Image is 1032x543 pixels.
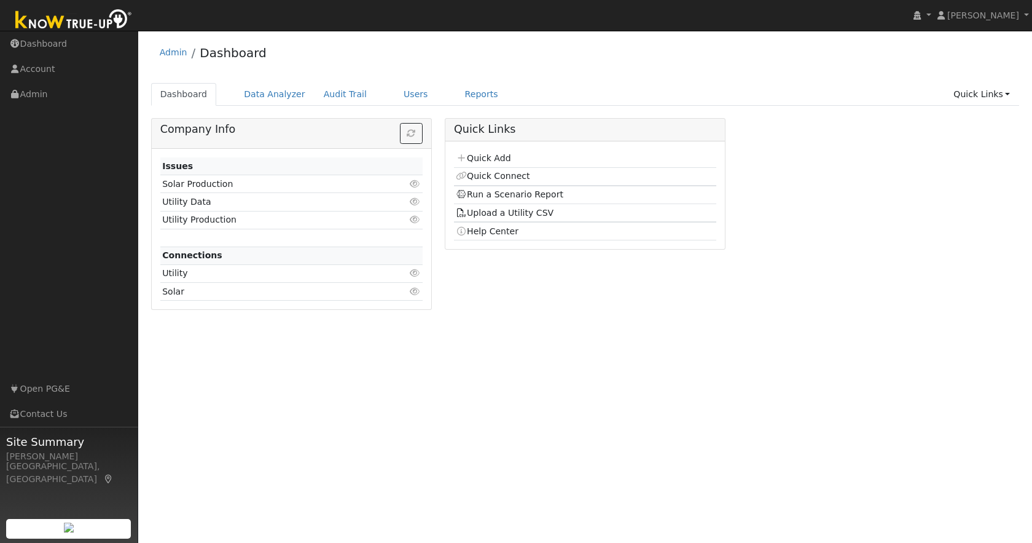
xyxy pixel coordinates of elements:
i: Click to view [410,287,421,296]
h5: Company Info [160,123,423,136]
a: Run a Scenario Report [456,189,563,199]
a: Reports [456,83,507,106]
img: retrieve [64,523,74,533]
a: Quick Links [944,83,1019,106]
span: Site Summary [6,434,131,450]
a: Users [394,83,437,106]
strong: Issues [162,161,193,171]
td: Solar [160,283,380,301]
i: Click to view [410,215,421,224]
td: Solar Production [160,175,380,193]
i: Click to view [410,269,421,277]
a: Admin [160,47,187,57]
a: Dashboard [200,46,267,60]
img: Know True-Up [9,7,138,34]
a: Data Analyzer [235,83,315,106]
td: Utility Production [160,211,380,229]
i: Click to view [410,197,421,206]
a: Help Center [456,226,518,236]
a: Quick Add [456,153,510,163]
a: Dashboard [151,83,217,106]
a: Upload a Utility CSV [456,208,553,218]
div: [PERSON_NAME] [6,450,131,463]
a: Map [103,474,114,484]
div: [GEOGRAPHIC_DATA], [GEOGRAPHIC_DATA] [6,460,131,486]
td: Utility [160,264,380,282]
a: Quick Connect [456,171,530,181]
a: Audit Trail [315,83,376,106]
strong: Connections [162,250,222,260]
h5: Quick Links [454,123,716,136]
td: Utility Data [160,193,380,211]
span: [PERSON_NAME] [947,10,1019,20]
i: Click to view [410,180,421,188]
